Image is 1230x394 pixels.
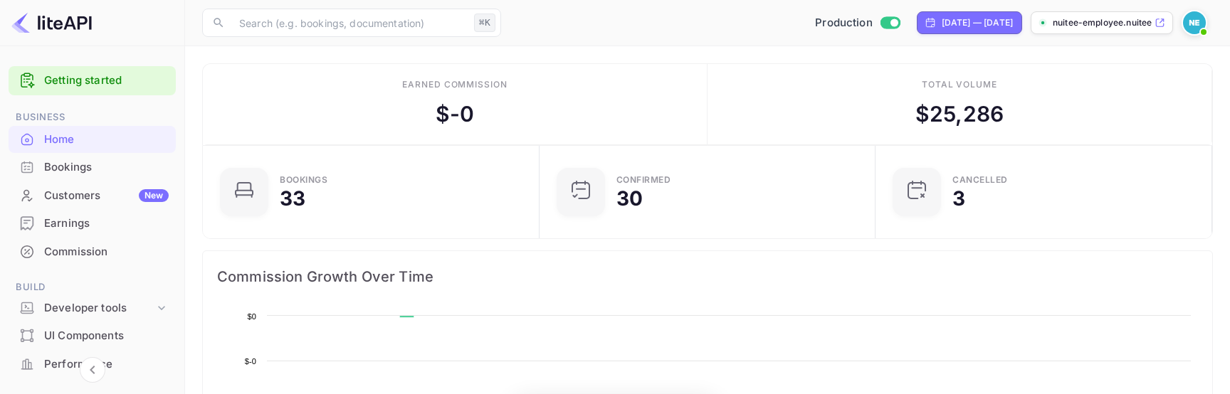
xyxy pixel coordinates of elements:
[280,176,327,184] div: Bookings
[917,11,1022,34] div: Click to change the date range period
[280,188,305,208] div: 33
[9,154,176,180] a: Bookings
[9,182,176,210] div: CustomersNew
[942,16,1013,29] div: [DATE] — [DATE]
[809,15,905,31] div: Switch to Sandbox mode
[9,126,176,152] a: Home
[815,15,873,31] span: Production
[952,176,1008,184] div: CANCELLED
[9,322,176,350] div: UI Components
[9,351,176,377] a: Performance
[9,238,176,266] div: Commission
[616,188,643,208] div: 30
[9,238,176,265] a: Commission
[436,98,474,130] div: $ -0
[44,300,154,316] div: Developer tools
[44,73,169,89] a: Getting started
[11,11,92,34] img: LiteAPI logo
[9,296,176,321] div: Developer tools
[44,215,169,232] div: Earnings
[1053,16,1152,29] p: nuitee-employee.nuitee...
[952,188,965,208] div: 3
[1183,11,1206,34] img: nuitee employee
[915,98,1004,130] div: $ 25,286
[9,126,176,154] div: Home
[247,312,256,321] text: $0
[80,357,105,383] button: Collapse navigation
[9,322,176,348] a: UI Components
[922,78,998,91] div: Total volume
[44,328,169,344] div: UI Components
[44,244,169,260] div: Commission
[616,176,671,184] div: Confirmed
[44,188,169,204] div: Customers
[44,159,169,176] div: Bookings
[231,9,468,37] input: Search (e.g. bookings, documentation)
[9,351,176,378] div: Performance
[9,210,176,236] a: Earnings
[474,14,495,32] div: ⌘K
[402,78,508,91] div: Earned commission
[9,182,176,208] a: CustomersNew
[217,265,1198,288] span: Commission Growth Over Time
[9,66,176,95] div: Getting started
[44,132,169,148] div: Home
[245,357,256,366] text: $-0
[9,210,176,238] div: Earnings
[9,154,176,181] div: Bookings
[9,110,176,125] span: Business
[9,279,176,295] span: Build
[139,189,169,202] div: New
[44,356,169,373] div: Performance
